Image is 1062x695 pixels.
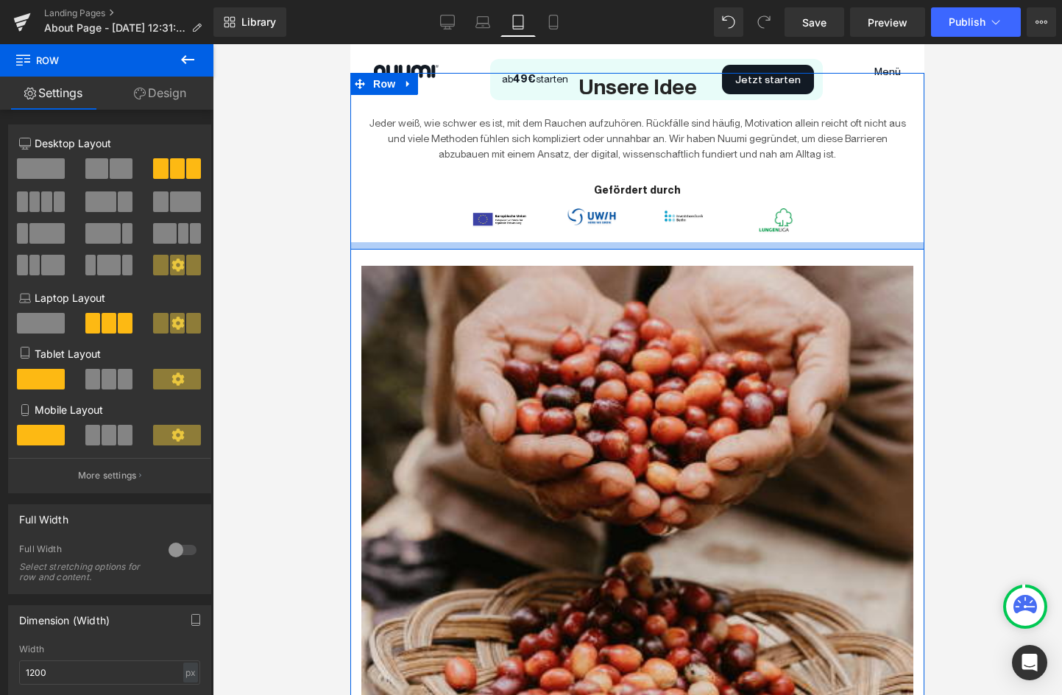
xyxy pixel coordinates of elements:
[868,15,907,30] span: Preview
[44,7,213,19] a: Landing Pages
[430,7,465,37] a: Desktop
[749,7,779,37] button: Redo
[536,7,571,37] a: Mobile
[19,346,200,361] p: Tablet Layout
[19,505,68,526] div: Full Width
[107,77,213,110] a: Design
[19,29,49,51] span: Row
[1012,645,1047,680] div: Open Intercom Messenger
[19,543,154,559] div: Full Width
[949,16,985,28] span: Publish
[183,663,198,682] div: px
[802,15,826,30] span: Save
[714,7,743,37] button: Undo
[11,138,563,154] p: Gefördert durch
[78,469,137,482] p: More settings
[850,7,925,37] a: Preview
[44,22,185,34] span: About Page - [DATE] 12:31:37
[213,7,286,37] a: New Library
[11,29,563,57] h2: Unsere Idee
[15,44,162,77] span: Row
[9,458,210,493] button: More settings
[465,7,500,37] a: Laptop
[19,290,200,306] p: Laptop Layout
[11,71,563,118] p: Jeder weiß, wie schwer es ist, mit dem Rauchen aufzuhören. Rückfälle sind häufig, Motivation alle...
[19,402,200,417] p: Mobile Layout
[1027,7,1056,37] button: More
[19,135,200,151] p: Desktop Layout
[19,660,200,685] input: auto
[49,29,68,51] a: Expand / Collapse
[19,644,200,655] div: Width
[931,7,1021,37] button: Publish
[19,562,152,582] div: Select stretching options for row and content.
[241,15,276,29] span: Library
[500,7,536,37] a: Tablet
[19,606,110,627] div: Dimension (Width)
